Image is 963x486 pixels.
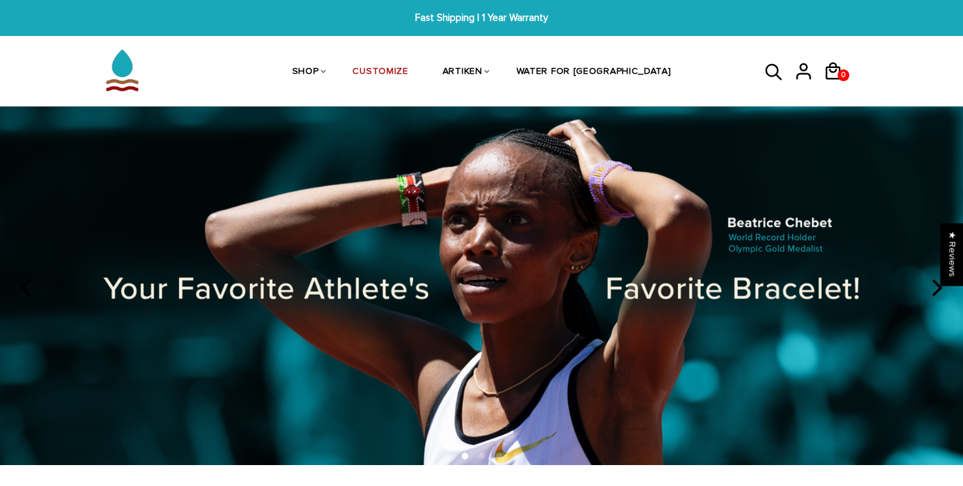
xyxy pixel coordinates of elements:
button: next [921,273,950,302]
a: SHOP [292,38,319,107]
button: previous [13,273,42,302]
a: 0 [823,85,853,87]
a: WATER FOR [GEOGRAPHIC_DATA] [516,38,671,107]
a: CUSTOMIZE [352,38,408,107]
div: Click to open Judge.me floating reviews tab [941,223,963,285]
a: ARTIKEN [443,38,482,107]
span: Fast Shipping | 1 Year Warranty [297,10,666,26]
span: 0 [838,66,849,84]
